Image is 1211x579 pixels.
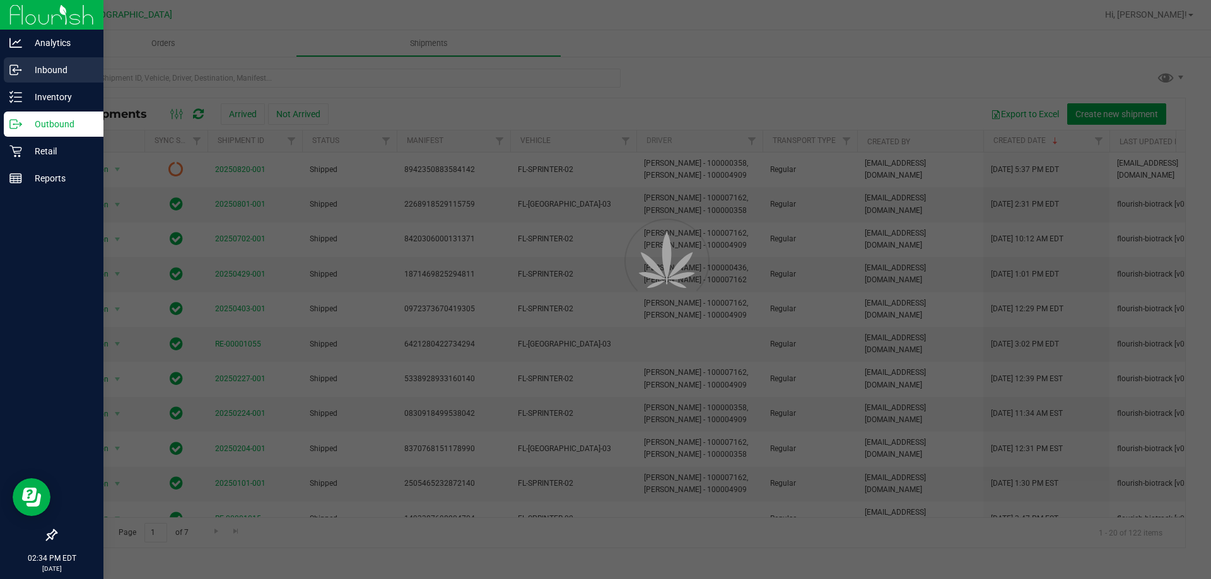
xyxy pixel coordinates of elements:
[22,35,98,50] p: Analytics
[6,564,98,573] p: [DATE]
[22,117,98,132] p: Outbound
[9,91,22,103] inline-svg: Inventory
[9,118,22,130] inline-svg: Outbound
[22,144,98,159] p: Retail
[13,478,50,516] iframe: Resource center
[22,89,98,105] p: Inventory
[6,553,98,564] p: 02:34 PM EDT
[22,171,98,186] p: Reports
[9,145,22,158] inline-svg: Retail
[9,64,22,76] inline-svg: Inbound
[22,62,98,77] p: Inbound
[9,172,22,185] inline-svg: Reports
[9,37,22,49] inline-svg: Analytics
